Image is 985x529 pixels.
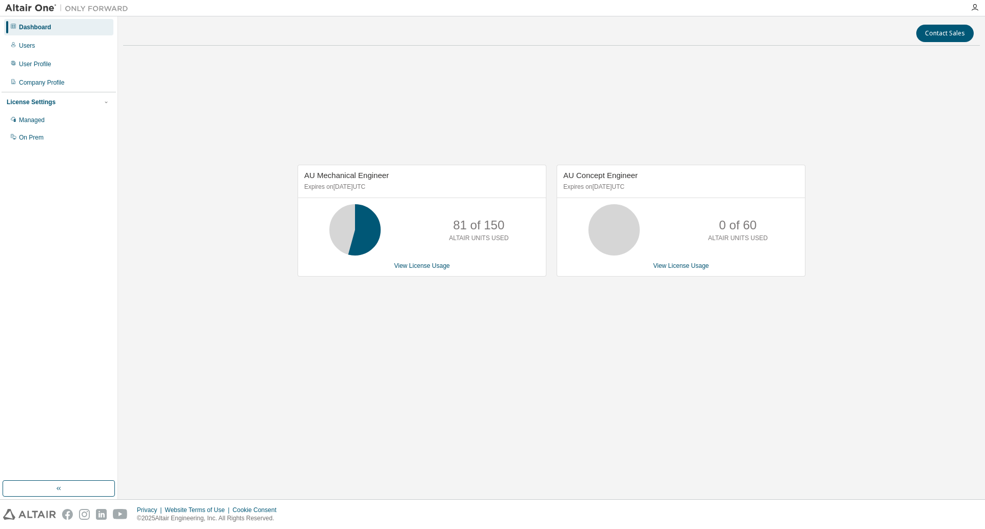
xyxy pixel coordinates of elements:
span: AU Mechanical Engineer [304,171,389,180]
a: View License Usage [653,262,709,269]
p: 81 of 150 [453,217,504,234]
div: On Prem [19,133,44,142]
img: altair_logo.svg [3,509,56,520]
div: Managed [19,116,45,124]
div: Cookie Consent [232,506,282,514]
p: ALTAIR UNITS USED [708,234,767,243]
img: linkedin.svg [96,509,107,520]
div: Privacy [137,506,165,514]
span: AU Concept Engineer [563,171,638,180]
div: Website Terms of Use [165,506,232,514]
img: Altair One [5,3,133,13]
a: View License Usage [394,262,450,269]
p: Expires on [DATE] UTC [304,183,537,191]
img: facebook.svg [62,509,73,520]
div: Company Profile [19,79,65,87]
img: youtube.svg [113,509,128,520]
div: User Profile [19,60,51,68]
button: Contact Sales [916,25,974,42]
div: Dashboard [19,23,51,31]
p: Expires on [DATE] UTC [563,183,796,191]
p: © 2025 Altair Engineering, Inc. All Rights Reserved. [137,514,283,523]
div: Users [19,42,35,50]
div: License Settings [7,98,55,106]
p: 0 of 60 [719,217,757,234]
p: ALTAIR UNITS USED [449,234,508,243]
img: instagram.svg [79,509,90,520]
